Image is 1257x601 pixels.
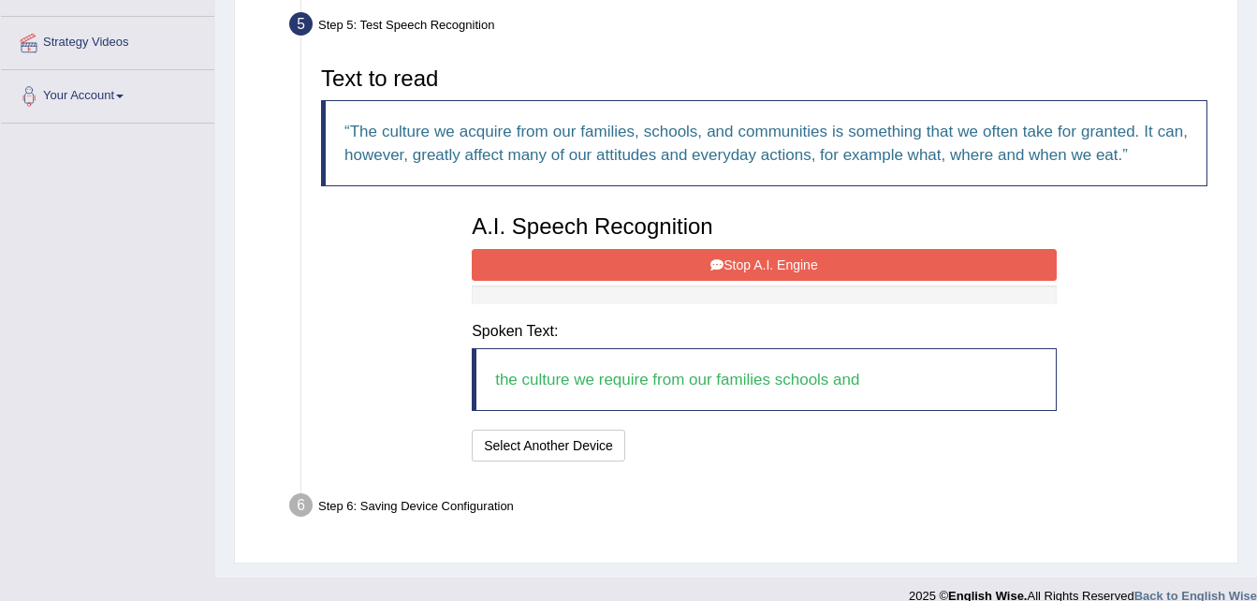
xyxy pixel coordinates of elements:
[472,348,1057,411] blockquote: the culture we require from our families schools and
[472,323,1057,340] h4: Spoken Text:
[281,7,1229,48] div: Step 5: Test Speech Recognition
[472,214,1057,239] h3: A.I. Speech Recognition
[281,488,1229,529] div: Step 6: Saving Device Configuration
[1,70,214,117] a: Your Account
[1,17,214,64] a: Strategy Videos
[321,66,1207,91] h3: Text to read
[472,249,1057,281] button: Stop A.I. Engine
[472,430,625,462] button: Select Another Device
[344,123,1188,164] q: The culture we acquire from our families, schools, and communities is something that we often tak...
